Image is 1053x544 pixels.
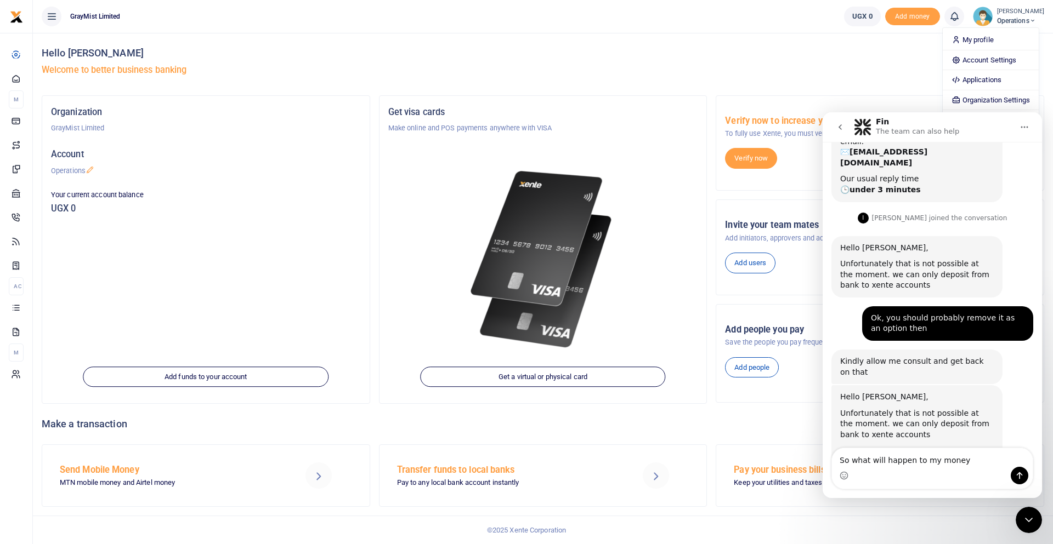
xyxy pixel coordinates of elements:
img: logo-small [10,10,23,24]
a: Verify now [725,148,777,169]
a: Account Settings [943,53,1039,68]
iframe: Intercom live chat [823,112,1042,498]
a: Get a virtual or physical card [420,367,665,387]
h5: Send Mobile Money [60,465,276,476]
p: Pay to any local bank account instantly [397,477,614,489]
h5: Welcome to better business banking [42,65,1044,76]
p: Operations [51,165,361,176]
span: Operations [997,16,1044,26]
a: Add funds to your account [83,367,329,387]
li: M [9,90,24,108]
li: Ac [9,277,24,295]
h5: Transfer funds to local banks [397,465,614,476]
p: Your current account balance [51,190,361,201]
a: profile-user [PERSON_NAME] Operations [973,7,1044,26]
a: Pay your business bills Keep your utilities and taxes in great shape [716,444,1044,507]
li: M [9,343,24,362]
h5: Account [51,149,361,160]
h5: Invite your team mates [725,220,1035,231]
a: Add users [725,253,775,273]
h5: Verify now to increase your limits [725,116,1035,127]
a: logo-small logo-large logo-large [10,12,23,20]
a: Applications [943,72,1039,88]
li: Toup your wallet [885,8,940,26]
h5: UGX 0 [51,203,361,214]
a: Add money [885,12,940,20]
p: Make online and POS payments anywhere with VISA [388,123,698,134]
p: GrayMist Limited [51,123,361,134]
li: Wallet ballance [840,7,885,26]
span: UGX 0 [852,11,873,22]
p: To fully use Xente, you must verify your organization [725,128,1035,139]
img: xente-_physical_cards.png [466,160,620,359]
h5: Organization [51,107,361,118]
h4: Hello [PERSON_NAME] [42,47,1044,59]
h5: Pay your business bills [734,465,950,476]
span: GrayMist Limited [66,12,125,21]
img: profile-user [973,7,993,26]
p: Add initiators, approvers and admins to your account [725,233,1035,244]
iframe: Intercom live chat [1016,507,1042,533]
a: Send Mobile Money MTN mobile money and Airtel money [42,444,370,507]
a: UGX 0 [844,7,881,26]
a: Add people [725,357,779,378]
p: Save the people you pay frequently to make it easier [725,337,1035,348]
h4: Make a transaction [42,418,1044,430]
p: Keep your utilities and taxes in great shape [734,477,950,489]
h5: Get visa cards [388,107,698,118]
p: MTN mobile money and Airtel money [60,477,276,489]
a: Transfer funds to local banks Pay to any local bank account instantly [379,444,707,507]
a: Organization Settings [943,93,1039,108]
h5: Add people you pay [725,324,1035,335]
span: Add money [885,8,940,26]
small: [PERSON_NAME] [997,7,1044,16]
a: My profile [943,32,1039,48]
